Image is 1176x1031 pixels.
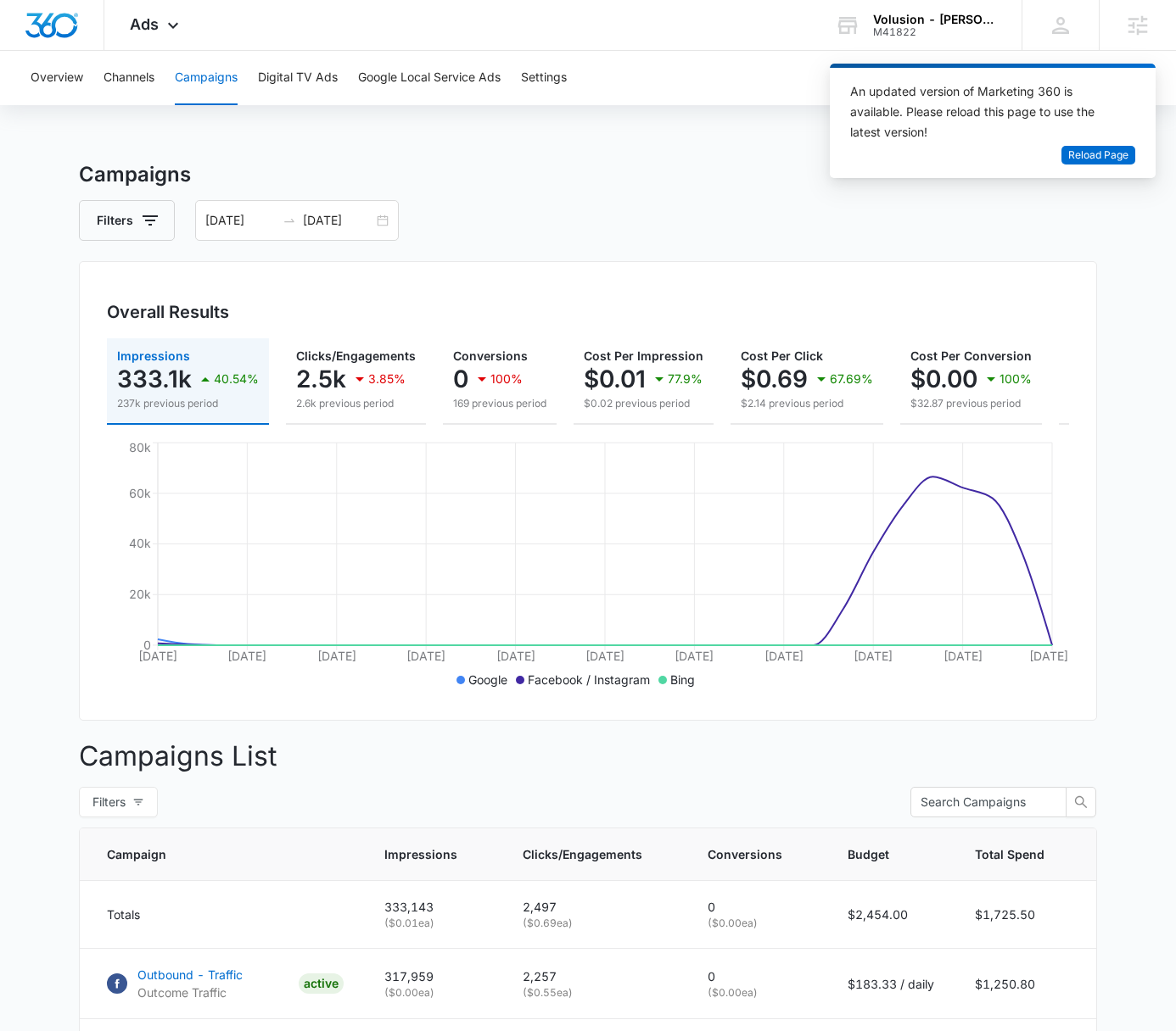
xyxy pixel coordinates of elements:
[523,967,667,985] p: 2,257
[384,967,482,985] p: 317,959
[521,51,567,105] button: Settings
[910,396,1032,411] p: $32.87 previous period
[138,649,177,663] tspan: [DATE]
[107,906,344,923] div: Totals
[490,373,523,385] p: 100%
[741,348,823,363] span: Cost Per Click
[296,396,416,411] p: 2.6k previous period
[358,51,501,105] button: Google Local Service Ads
[584,365,646,393] p: $0.01
[104,51,154,105] button: Channels
[1066,787,1096,817] button: search
[708,845,782,863] span: Conversions
[79,736,1097,777] p: Campaigns List
[117,348,190,363] span: Impressions
[79,200,175,241] button: Filters
[107,299,229,325] h3: Overall Results
[79,787,158,817] button: Filters
[584,396,703,411] p: $0.02 previous period
[107,966,344,1001] a: FacebookOutbound - TrafficOutcome TrafficACTIVE
[708,967,807,985] p: 0
[299,973,344,994] div: ACTIVE
[137,984,243,1001] p: Outcome Traffic
[296,348,416,363] span: Clicks/Engagements
[873,13,997,26] div: account name
[670,671,695,688] p: Bing
[205,211,276,230] input: Start date
[130,15,159,33] span: Ads
[741,365,808,393] p: $0.69
[741,396,873,411] p: $2.14 previous period
[496,649,535,663] tspan: [DATE]
[850,81,1115,142] div: An updated version of Marketing 360 is available. Please reload this page to use the latest version!
[117,396,259,411] p: 237k previous period
[848,975,934,993] p: $183.33 / daily
[585,649,624,663] tspan: [DATE]
[528,671,650,688] p: Facebook / Instagram
[848,845,910,863] span: Budget
[368,373,406,385] p: 3.85%
[453,365,468,393] p: 0
[227,649,266,663] tspan: [DATE]
[955,881,1096,949] td: $1,725.50
[708,898,807,916] p: 0
[468,671,507,688] p: Google
[523,916,667,931] p: ( $0.69 ea)
[384,845,457,863] span: Impressions
[384,898,482,916] p: 333,143
[129,486,151,500] tspan: 60k
[31,51,83,105] button: Overview
[283,214,296,227] span: to
[1029,649,1068,663] tspan: [DATE]
[873,26,997,38] div: account id
[384,985,482,1000] p: ( $0.00 ea)
[1000,373,1032,385] p: 100%
[453,348,528,363] span: Conversions
[708,985,807,1000] p: ( $0.00 ea)
[453,396,546,411] p: 169 previous period
[175,51,238,105] button: Campaigns
[1068,148,1128,164] span: Reload Page
[955,949,1096,1019] td: $1,250.80
[910,348,1032,363] span: Cost Per Conversion
[107,973,127,994] img: Facebook
[296,365,346,393] p: 2.5k
[1067,795,1095,809] span: search
[668,373,703,385] p: 77.9%
[921,793,1043,811] input: Search Campaigns
[854,649,893,663] tspan: [DATE]
[708,916,807,931] p: ( $0.00 ea)
[129,440,151,454] tspan: 80k
[764,649,804,663] tspan: [DATE]
[584,348,703,363] span: Cost Per Impression
[283,214,296,227] span: swap-right
[317,649,356,663] tspan: [DATE]
[848,906,934,923] p: $2,454.00
[523,898,667,916] p: 2,497
[117,365,192,393] p: 333.1k
[107,845,319,863] span: Campaign
[79,159,1097,190] h3: Campaigns
[975,845,1044,863] span: Total Spend
[1061,146,1135,165] button: Reload Page
[944,649,983,663] tspan: [DATE]
[143,638,151,652] tspan: 0
[258,51,338,105] button: Digital TV Ads
[214,373,259,385] p: 40.54%
[830,373,873,385] p: 67.69%
[303,211,373,230] input: End date
[129,536,151,550] tspan: 40k
[384,916,482,931] p: ( $0.01 ea)
[523,985,667,1000] p: ( $0.55 ea)
[92,793,126,811] span: Filters
[406,649,445,663] tspan: [DATE]
[129,587,151,601] tspan: 20k
[137,966,243,984] p: Outbound - Traffic
[675,649,714,663] tspan: [DATE]
[523,845,642,863] span: Clicks/Engagements
[910,365,977,393] p: $0.00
